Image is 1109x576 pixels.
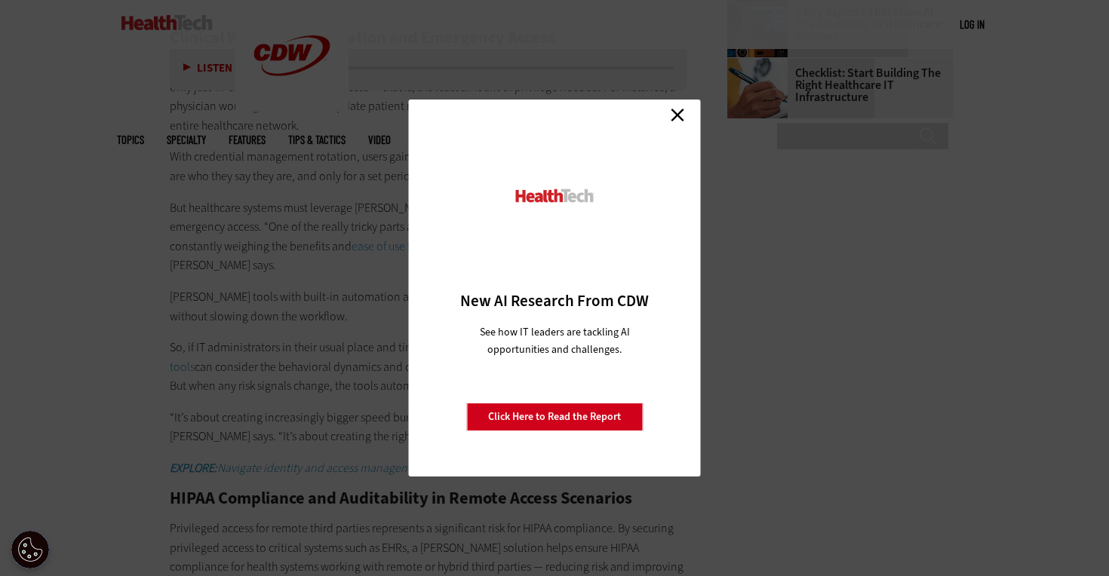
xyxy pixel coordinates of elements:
button: Open Preferences [11,531,49,568]
a: Close [666,103,689,126]
a: Click Here to Read the Report [466,403,643,431]
img: HealthTech_0.png [514,188,596,204]
div: Cookie Settings [11,531,49,568]
h3: New AI Research From CDW [435,290,674,311]
p: See how IT leaders are tackling AI opportunities and challenges. [462,323,648,358]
